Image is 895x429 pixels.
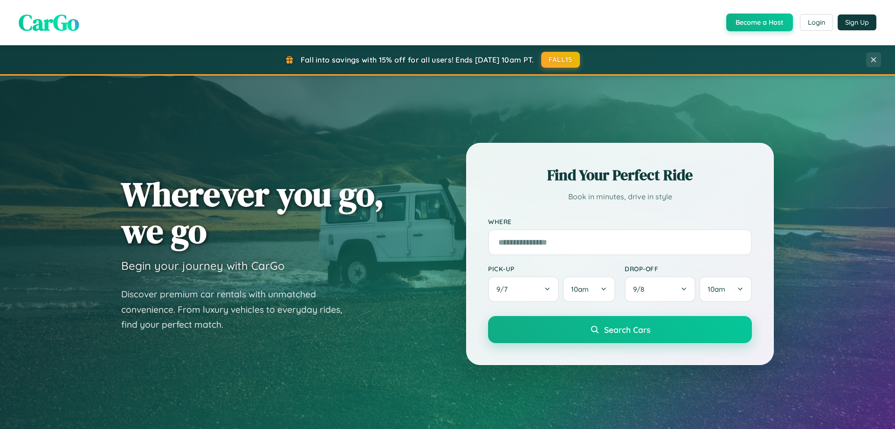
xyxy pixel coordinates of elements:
[708,285,725,294] span: 10am
[488,190,752,204] p: Book in minutes, drive in style
[488,165,752,185] h2: Find Your Perfect Ride
[800,14,833,31] button: Login
[488,276,559,302] button: 9/7
[699,276,752,302] button: 10am
[726,14,793,31] button: Become a Host
[121,259,285,273] h3: Begin your journey with CarGo
[571,285,589,294] span: 10am
[625,265,752,273] label: Drop-off
[563,276,615,302] button: 10am
[121,287,354,332] p: Discover premium car rentals with unmatched convenience. From luxury vehicles to everyday rides, ...
[301,55,534,64] span: Fall into savings with 15% off for all users! Ends [DATE] 10am PT.
[488,218,752,225] label: Where
[633,285,649,294] span: 9 / 8
[488,265,615,273] label: Pick-up
[604,324,650,335] span: Search Cars
[838,14,876,30] button: Sign Up
[488,316,752,343] button: Search Cars
[496,285,512,294] span: 9 / 7
[19,7,79,38] span: CarGo
[121,176,384,249] h1: Wherever you go, we go
[541,52,580,68] button: FALL15
[625,276,695,302] button: 9/8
